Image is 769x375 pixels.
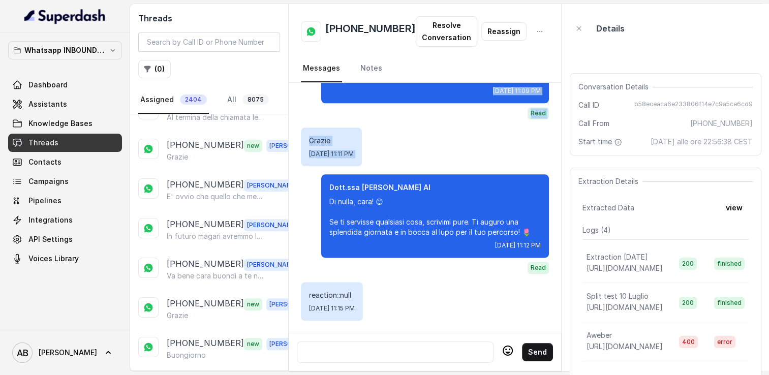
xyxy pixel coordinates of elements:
[167,350,206,360] p: Buongiorno
[167,297,244,310] p: [PHONE_NUMBER]
[690,118,753,129] span: [PHONE_NUMBER]
[309,290,355,300] p: reaction::null
[8,230,122,248] a: API Settings
[309,136,354,146] p: Grazie
[714,336,735,348] span: error
[28,80,68,90] span: Dashboard
[329,197,541,237] p: Di nulla, cara! 😊 Se ti servisse qualsiasi cosa, scrivimi pure. Ti auguro una splendida giornata ...
[138,86,280,114] nav: Tabs
[8,134,122,152] a: Threads
[167,271,264,281] p: Va bene cara buondì a te non preoccuparti , quando sarai più tranquilla , mi trovi qui
[138,60,171,78] button: (0)
[493,87,541,95] span: [DATE] 11:09 PM
[587,303,663,311] span: [URL][DOMAIN_NAME]
[8,153,122,171] a: Contacts
[167,310,188,321] p: Grazie
[587,342,663,351] span: [URL][DOMAIN_NAME]
[8,172,122,191] a: Campaigns
[28,99,67,109] span: Assistants
[495,241,541,249] span: [DATE] 11:12 PM
[28,254,79,264] span: Voices Library
[578,118,609,129] span: Call From
[138,12,280,24] h2: Threads
[634,100,753,110] span: b58eceaca6e233806f14e7c9a5ce6cd9
[578,100,599,110] span: Call ID
[28,176,69,186] span: Campaigns
[28,138,58,148] span: Threads
[138,86,209,114] a: Assigned2404
[301,55,549,82] nav: Tabs
[8,211,122,229] a: Integrations
[309,304,355,312] span: [DATE] 11:15 PM
[167,337,244,350] p: [PHONE_NUMBER]
[39,348,97,358] span: [PERSON_NAME]
[180,95,207,105] span: 2404
[578,82,653,92] span: Conversation Details
[587,252,648,262] p: Extraction [DATE]
[481,22,527,41] button: Reassign
[358,55,384,82] a: Notes
[244,179,301,192] span: [PERSON_NAME]
[578,176,642,186] span: Extraction Details
[522,343,553,361] button: Send
[8,41,122,59] button: Whatsapp INBOUND Workspace
[679,258,697,270] span: 200
[8,95,122,113] a: Assistants
[167,112,264,122] p: Al termina della chiamata le sarà inviato 😊
[242,95,269,105] span: 8075
[528,262,549,274] span: Read
[720,199,749,217] button: view
[8,114,122,133] a: Knowledge Bases
[244,338,262,350] span: new
[596,22,625,35] p: Details
[679,336,698,348] span: 400
[167,192,264,202] p: E' ovvio che quello che mettiamo a disposizione inizialmente sia gratuita ma in seguito essendo u...
[325,21,416,42] h2: [PHONE_NUMBER]
[28,234,73,244] span: API Settings
[167,218,244,231] p: [PHONE_NUMBER]
[167,231,264,241] p: In futuro magari avremmo la possibilità cara , non mi occupo io delle chiamate informative ma i m...
[167,258,244,271] p: [PHONE_NUMBER]
[244,219,301,231] span: [PERSON_NAME]
[587,264,663,272] span: [URL][DOMAIN_NAME]
[167,139,244,152] p: [PHONE_NUMBER]
[309,150,354,158] span: [DATE] 11:11 PM
[167,152,188,162] p: Grazie
[24,8,106,24] img: light.svg
[244,298,262,310] span: new
[28,196,61,206] span: Pipelines
[266,298,323,310] span: [PERSON_NAME]
[225,86,271,114] a: All8075
[167,178,244,192] p: [PHONE_NUMBER]
[714,297,745,309] span: finished
[587,330,612,340] p: Aweber
[578,137,624,147] span: Start time
[416,16,477,47] button: Resolve Conversation
[8,249,122,268] a: Voices Library
[266,338,323,350] span: [PERSON_NAME]
[329,182,541,193] p: Dott.ssa [PERSON_NAME] AI
[8,76,122,94] a: Dashboard
[714,258,745,270] span: finished
[17,348,28,358] text: AB
[651,137,753,147] span: [DATE] alle ore 22:56:38 CEST
[582,225,749,235] p: Logs ( 4 )
[244,259,301,271] span: [PERSON_NAME]
[8,192,122,210] a: Pipelines
[24,44,106,56] p: Whatsapp INBOUND Workspace
[266,140,323,152] span: [PERSON_NAME]
[138,33,280,52] input: Search by Call ID or Phone Number
[28,118,93,129] span: Knowledge Bases
[301,55,342,82] a: Messages
[587,291,649,301] p: Split test 10 Luglio
[28,157,61,167] span: Contacts
[244,140,262,152] span: new
[582,203,634,213] span: Extracted Data
[528,107,549,119] span: Read
[28,215,73,225] span: Integrations
[8,338,122,367] a: [PERSON_NAME]
[679,297,697,309] span: 200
